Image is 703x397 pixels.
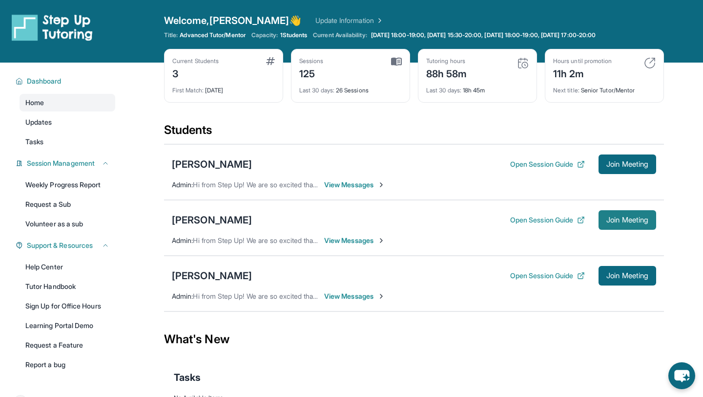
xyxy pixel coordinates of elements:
a: Updates [20,113,115,131]
span: Session Management [27,158,95,168]
span: Join Meeting [606,161,648,167]
button: Join Meeting [599,210,656,230]
span: View Messages [324,291,385,301]
div: What's New [164,318,664,361]
div: Sessions [299,57,324,65]
div: [PERSON_NAME] [172,157,252,171]
span: Title: [164,31,178,39]
img: Chevron-Right [377,237,385,244]
span: Support & Resources [27,241,93,250]
div: Students [164,122,664,144]
a: Tutor Handbook [20,278,115,295]
span: Join Meeting [606,217,648,223]
span: Capacity: [251,31,278,39]
img: Chevron-Right [377,292,385,300]
a: Tasks [20,133,115,151]
button: Session Management [23,158,109,168]
div: Tutoring hours [426,57,467,65]
a: Report a bug [20,356,115,374]
button: Join Meeting [599,154,656,174]
button: Open Session Guide [510,215,585,225]
a: [DATE] 18:00-19:00, [DATE] 15:30-20:00, [DATE] 18:00-19:00, [DATE] 17:00-20:00 [369,31,598,39]
a: Request a Feature [20,336,115,354]
div: 26 Sessions [299,81,402,94]
span: First Match : [172,87,204,94]
span: Home [25,98,44,108]
div: Hours until promotion [553,57,612,65]
span: [DATE] 18:00-19:00, [DATE] 15:30-20:00, [DATE] 18:00-19:00, [DATE] 17:00-20:00 [371,31,596,39]
div: 125 [299,65,324,81]
span: Tasks [25,137,43,147]
span: View Messages [324,236,385,245]
button: Open Session Guide [510,271,585,281]
span: Admin : [172,236,193,244]
img: logo [12,14,93,41]
div: 11h 2m [553,65,612,81]
div: 88h 58m [426,65,467,81]
div: Current Students [172,57,219,65]
span: Updates [25,117,52,127]
div: [DATE] [172,81,275,94]
span: Admin : [172,180,193,189]
button: Dashboard [23,76,109,86]
img: card [266,57,275,65]
button: Open Session Guide [510,159,585,169]
a: Update Information [315,16,384,25]
button: Support & Resources [23,241,109,250]
span: 1 Students [280,31,308,39]
a: Weekly Progress Report [20,176,115,194]
span: Current Availability: [313,31,367,39]
div: 18h 45m [426,81,529,94]
a: Home [20,94,115,111]
img: Chevron-Right [377,181,385,189]
span: View Messages [324,180,385,190]
img: card [391,57,402,66]
a: Volunteer as a sub [20,215,115,233]
div: 3 [172,65,219,81]
a: Sign Up for Office Hours [20,297,115,315]
span: Advanced Tutor/Mentor [180,31,245,39]
img: card [644,57,656,69]
div: [PERSON_NAME] [172,213,252,227]
span: Welcome, [PERSON_NAME] 👋 [164,14,302,27]
button: Join Meeting [599,266,656,286]
span: Tasks [174,371,201,384]
a: Request a Sub [20,196,115,213]
button: chat-button [668,362,695,389]
span: Next title : [553,87,579,94]
span: Last 30 days : [426,87,461,94]
span: Join Meeting [606,273,648,279]
span: Admin : [172,292,193,300]
a: Help Center [20,258,115,276]
a: Learning Portal Demo [20,317,115,334]
span: Dashboard [27,76,62,86]
img: Chevron Right [374,16,384,25]
div: Senior Tutor/Mentor [553,81,656,94]
span: Last 30 days : [299,87,334,94]
img: card [517,57,529,69]
div: [PERSON_NAME] [172,269,252,283]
